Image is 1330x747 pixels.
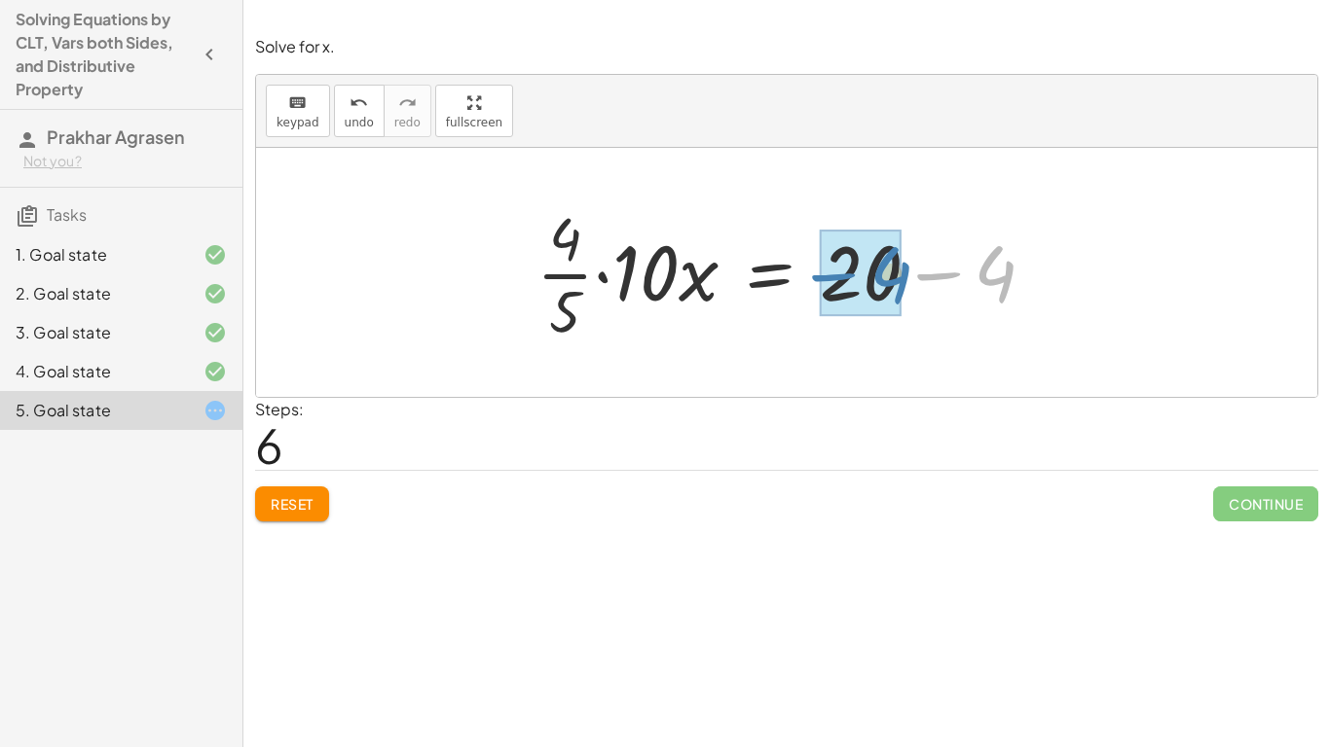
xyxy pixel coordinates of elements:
i: undo [350,91,368,115]
i: keyboard [288,91,307,115]
div: 5. Goal state [16,399,172,422]
span: 6 [255,415,283,475]
span: keypad [277,116,319,129]
span: undo [345,116,374,129]
span: fullscreen [446,116,502,129]
button: redoredo [384,85,431,137]
button: undoundo [334,85,385,137]
div: Not you? [23,152,227,171]
span: Reset [271,495,314,513]
i: Task finished and correct. [203,321,227,344]
div: 4. Goal state [16,360,172,383]
i: Task finished and correct. [203,243,227,267]
label: Steps: [255,399,304,419]
div: 3. Goal state [16,321,172,344]
span: Prakhar Agrasen [47,125,185,148]
div: 1. Goal state [16,243,172,267]
i: Task finished and correct. [203,282,227,305]
div: 2. Goal state [16,282,172,305]
p: Solve for x. [255,36,1318,58]
h4: Solving Equations by CLT, Vars both Sides, and Distributive Property [16,8,192,101]
span: Tasks [47,204,87,225]
button: Reset [255,486,329,521]
i: Task started. [203,399,227,422]
i: redo [398,91,417,115]
button: fullscreen [435,85,513,137]
i: Task finished and correct. [203,360,227,383]
span: redo [394,116,421,129]
button: keyboardkeypad [266,85,330,137]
